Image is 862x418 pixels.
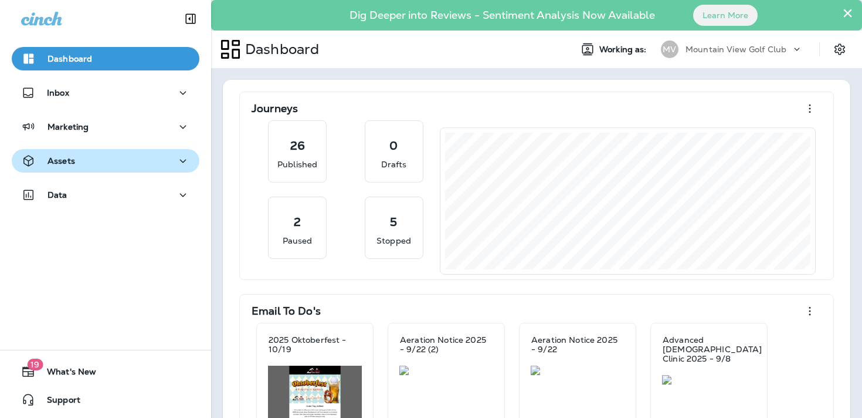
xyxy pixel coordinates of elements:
[12,183,199,207] button: Data
[685,45,786,54] p: Mountain View Golf Club
[693,5,758,26] button: Learn More
[269,335,361,354] p: 2025 Oktoberfest - 10/19
[389,140,398,151] p: 0
[842,4,853,22] button: Close
[12,388,199,412] button: Support
[174,7,207,31] button: Collapse Sidebar
[290,140,305,151] p: 26
[399,366,493,375] img: eeda7447-1b5e-45c9-9ce2-1660dbac10d8.jpg
[663,335,762,363] p: Advanced [DEMOGRAPHIC_DATA] Clinic 2025 - 9/8
[294,216,301,228] p: 2
[47,156,75,166] p: Assets
[252,103,298,114] p: Journeys
[12,115,199,139] button: Marketing
[12,81,199,105] button: Inbox
[35,395,80,409] span: Support
[35,367,96,381] span: What's New
[47,122,89,132] p: Marketing
[47,54,92,63] p: Dashboard
[531,335,624,354] p: Aeration Notice 2025 - 9/22
[12,47,199,70] button: Dashboard
[283,235,313,247] p: Paused
[12,149,199,173] button: Assets
[376,235,411,247] p: Stopped
[12,360,199,383] button: 19What's New
[400,335,493,354] p: Aeration Notice 2025 - 9/22 (2)
[381,159,407,170] p: Drafts
[27,359,43,370] span: 19
[661,41,678,58] div: MV
[599,45,649,55] span: Working as:
[315,14,689,17] p: Dig Deeper into Reviews - Sentiment Analysis Now Available
[252,305,321,317] p: Email To Do's
[390,216,397,228] p: 5
[829,39,850,60] button: Settings
[277,159,317,170] p: Published
[662,375,756,385] img: 42e5883d-9ac7-4304-bb92-2a368cb2ee33.jpg
[240,41,319,58] p: Dashboard
[531,366,625,375] img: 1b5d4390-d61e-4a42-a9ef-061abef2843e.jpg
[47,88,69,97] p: Inbox
[47,190,67,200] p: Data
